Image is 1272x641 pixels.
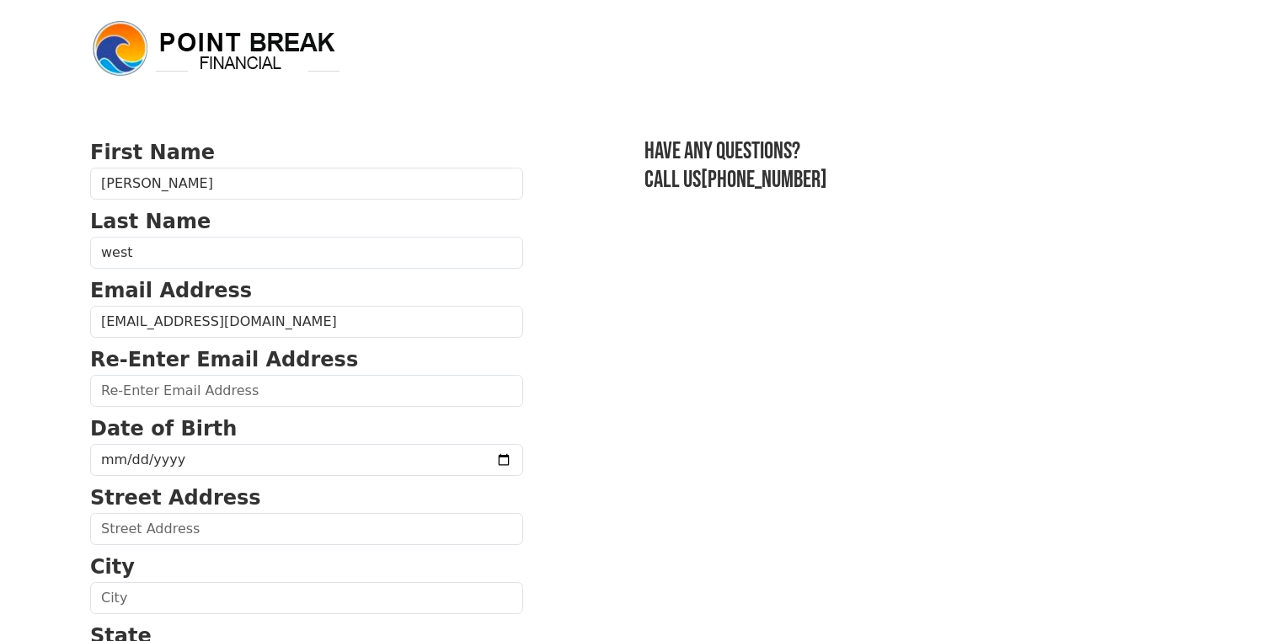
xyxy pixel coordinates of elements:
strong: City [90,555,135,579]
strong: Email Address [90,279,252,302]
strong: Street Address [90,486,261,510]
a: [PHONE_NUMBER] [701,166,827,194]
strong: Last Name [90,210,211,233]
strong: Date of Birth [90,417,237,441]
strong: First Name [90,141,215,164]
input: Last Name [90,237,523,269]
h3: Have any questions? [644,137,1182,166]
strong: Re-Enter Email Address [90,348,358,371]
h3: Call us [644,166,1182,195]
input: First Name [90,168,523,200]
img: logo.png [90,19,343,79]
input: City [90,582,523,614]
input: Street Address [90,513,523,545]
input: Email Address [90,306,523,338]
input: Re-Enter Email Address [90,375,523,407]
